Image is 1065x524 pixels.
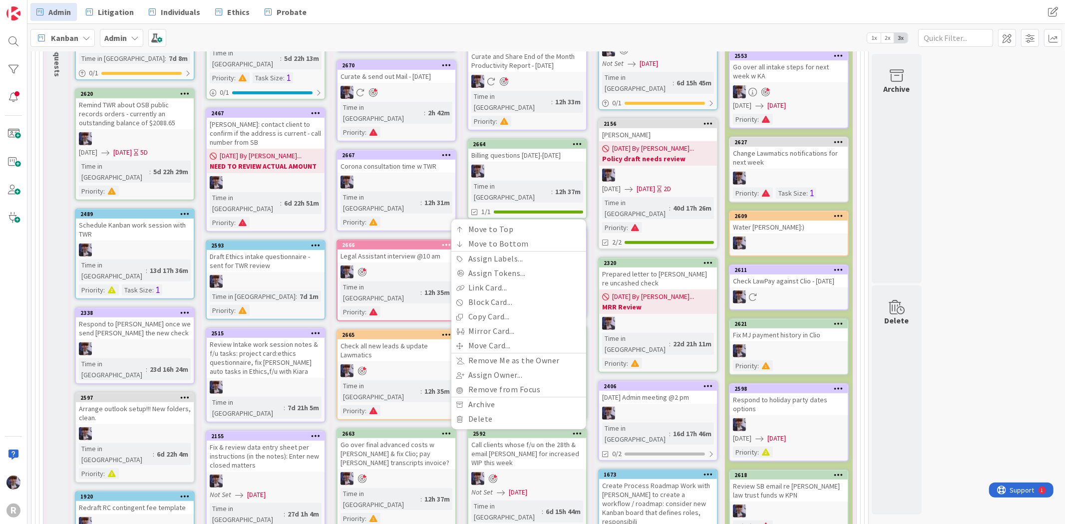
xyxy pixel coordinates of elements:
span: : [165,53,166,64]
span: : [234,217,236,228]
a: 2664Billing questions [DATE]-[DATE]MLTime in [GEOGRAPHIC_DATA]:12h 37m1/1 [467,139,587,219]
div: 2621 [734,320,848,327]
a: Assign Tokens... [451,266,586,280]
div: 2609 [734,213,848,220]
div: Curate and Share End of the Month Productivity Report - [DATE] [468,50,586,72]
span: : [627,358,628,369]
div: Time in [GEOGRAPHIC_DATA] [210,291,296,302]
img: ML [733,418,746,431]
div: Priority [341,127,365,138]
div: 2666 [342,242,455,249]
b: Admin [104,33,127,43]
div: 7d 21h 5m [285,402,322,413]
div: ML [338,176,455,189]
a: 2467[PERSON_NAME]: contact client to confirm if the address is current - call number from SB[DATE... [206,108,326,232]
span: [DATE] By [PERSON_NAME]... [612,143,694,154]
span: : [757,360,759,371]
span: : [806,188,808,199]
span: Individuals [161,6,200,18]
span: : [284,402,285,413]
div: 2467 [207,109,325,118]
div: Curate and Share End of the Month Productivity Report - [DATE] [468,41,586,72]
div: Task Size [776,188,806,199]
div: ML [207,275,325,288]
a: 2597Arrange outlook setup!!! New folders, clean.MLTime in [GEOGRAPHIC_DATA]:6d 22h 4mPriority: [75,392,195,483]
div: 2467[PERSON_NAME]: contact client to confirm if the address is current - call number from SB [207,109,325,149]
div: Schedule Kanban work session with TWR [76,219,194,241]
div: 7d 8m [166,53,190,64]
a: 2515Review Intake work session notes & f/u tasks: project card:ethics questionnaire, fix [PERSON_... [206,328,326,423]
div: 2621 [730,319,848,328]
div: 2h 42m [425,107,452,118]
a: 2156[PERSON_NAME][DATE] By [PERSON_NAME]...Policy draft needs reviewML[DATE][DATE]2DTime in [GEOG... [598,118,718,250]
div: 6d 15h 45m [674,77,714,88]
span: : [757,188,759,199]
div: 2338Respond to [PERSON_NAME] once we send [PERSON_NAME] the new check [76,308,194,339]
a: Ethics [209,3,256,21]
div: 2593 [211,242,325,249]
div: 2489 [76,210,194,219]
span: : [669,203,671,214]
div: 1 [52,4,54,12]
div: 2621Fix MJ payment history in Clio [730,319,848,341]
div: 2320Prepared letter to [PERSON_NAME] re uncashed check [599,259,717,289]
div: ML [599,169,717,182]
img: ML [602,407,615,420]
div: 0/1 [76,67,194,79]
div: Curate & send out Mail - [DATE] [338,70,455,83]
span: : [365,127,366,138]
div: ML [730,418,848,431]
div: Priority [210,217,234,228]
div: 2611 [734,266,848,273]
div: 2598Respond to holiday party dates options [730,384,848,415]
a: 2609Water [PERSON_NAME]:)ML [729,211,849,257]
div: Priority [602,222,627,233]
img: ML [79,244,92,257]
img: ML [471,75,484,88]
span: : [424,107,425,118]
span: Probate [277,6,307,18]
img: ML [210,176,223,189]
div: 5d 22h 29m [151,166,191,177]
a: 2320Prepared letter to [PERSON_NAME] re uncashed check[DATE] By [PERSON_NAME]...MRR ReviewMLTime ... [598,258,718,373]
a: 2621Fix MJ payment history in ClioMLPriority: [729,318,849,375]
span: Kanban [51,32,78,44]
span: : [496,116,497,127]
a: Delete [451,412,586,426]
div: Billing questions [DATE]-[DATE] [468,149,586,162]
a: Block Card... [451,295,586,309]
a: Move to Top [451,222,586,237]
span: : [234,72,236,83]
div: 2627Change Lawmatics notifications for next week [730,138,848,169]
div: ML [207,381,325,394]
div: 40d 17h 26m [671,203,714,214]
div: 0/1 [599,97,717,109]
div: Priority [733,360,757,371]
span: : [146,265,147,276]
img: ML [733,344,746,357]
div: Time in [GEOGRAPHIC_DATA] [210,397,284,419]
div: Priority [341,217,365,228]
a: 2666Legal Assistant interview @10 amMLTime in [GEOGRAPHIC_DATA]:12h 35mPriority: [337,240,456,321]
div: 2620 [80,90,194,97]
div: 2467 [211,110,325,117]
span: [DATE] [733,100,751,111]
div: Priority [210,72,234,83]
div: 2666 [338,241,455,250]
span: 0 / 1 [220,87,229,98]
div: 2515Review Intake work session notes & f/u tasks: project card:ethics questionnaire, fix [PERSON_... [207,329,325,378]
div: Priority [210,305,234,316]
div: Task Size [253,72,283,83]
div: 2338 [76,308,194,317]
img: ML [341,364,354,377]
div: 2338 [80,309,194,316]
div: 6d 22h 51m [282,198,322,209]
div: Time in [GEOGRAPHIC_DATA] [341,192,420,214]
div: Time in [GEOGRAPHIC_DATA] [79,53,165,64]
div: 2598 [734,385,848,392]
span: Ethics [227,6,250,18]
img: ML [733,85,746,98]
img: ML [341,265,354,278]
b: Policy draft needs review [602,154,714,164]
div: 5D [140,147,148,158]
